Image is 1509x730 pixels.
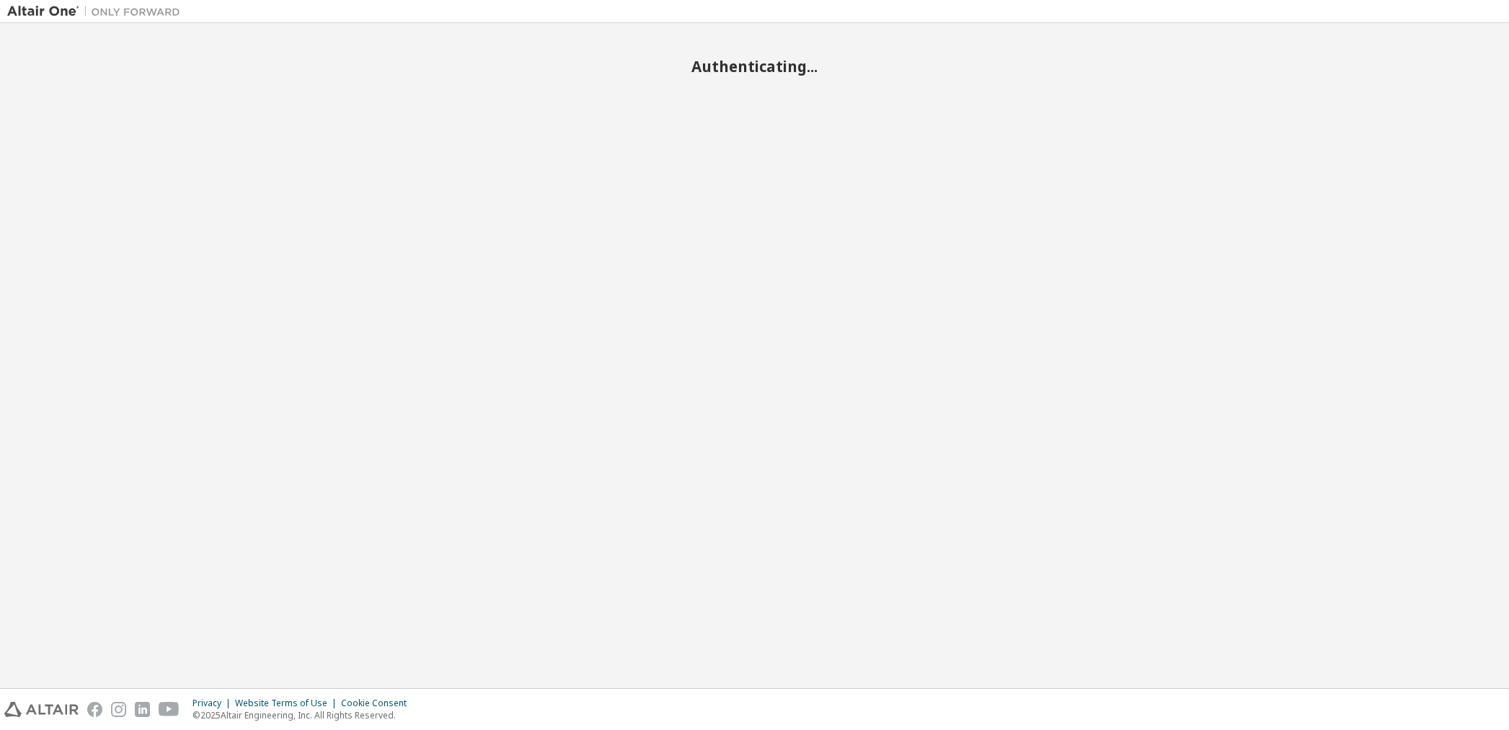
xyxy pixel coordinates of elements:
img: youtube.svg [159,702,180,717]
img: Altair One [7,4,187,19]
img: instagram.svg [111,702,126,717]
h2: Authenticating... [7,57,1502,76]
div: Website Terms of Use [235,698,341,709]
div: Privacy [193,698,235,709]
img: facebook.svg [87,702,102,717]
p: © 2025 Altair Engineering, Inc. All Rights Reserved. [193,709,415,721]
img: altair_logo.svg [4,702,79,717]
div: Cookie Consent [341,698,415,709]
img: linkedin.svg [135,702,150,717]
